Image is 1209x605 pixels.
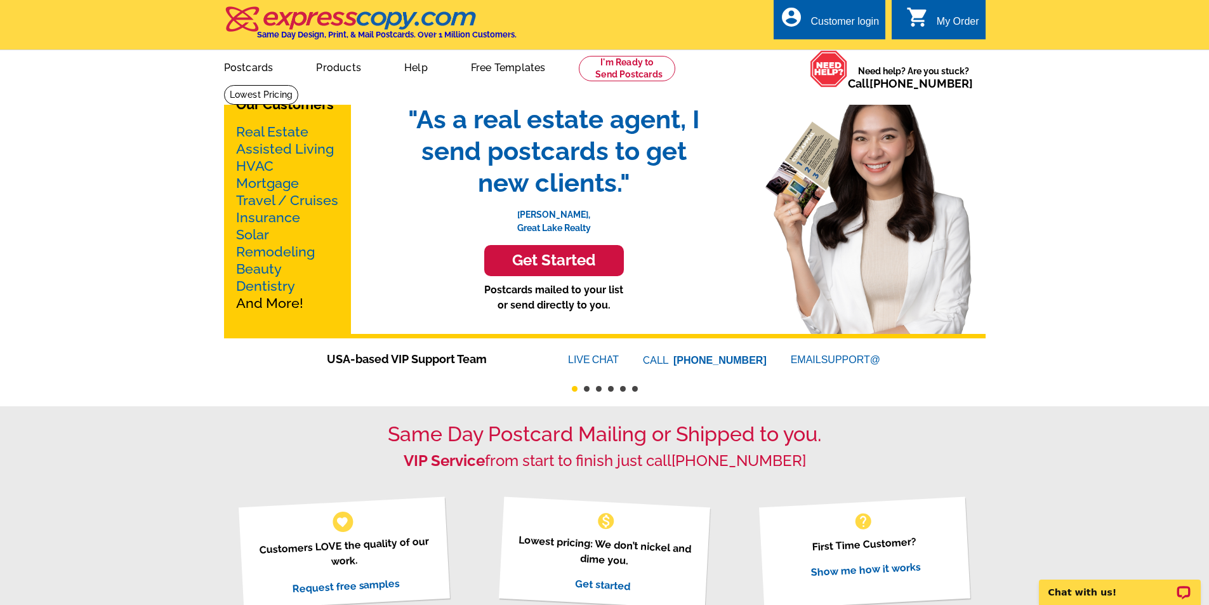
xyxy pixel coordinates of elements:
[568,354,619,365] a: LIVECHAT
[395,199,713,235] p: [PERSON_NAME], Great Lake Realty
[643,353,670,368] font: CALL
[575,577,631,592] a: Get started
[236,141,334,157] a: Assisted Living
[500,251,608,270] h3: Get Started
[236,158,274,174] a: HVAC
[780,6,803,29] i: account_circle
[257,30,517,39] h4: Same Day Design, Print, & Mail Postcards. Over 1 Million Customers.
[596,511,616,531] span: monetization_on
[204,51,294,81] a: Postcards
[584,386,590,392] button: 2 of 6
[384,51,448,81] a: Help
[236,209,300,225] a: Insurance
[395,245,713,276] a: Get Started
[236,278,295,294] a: Dentistry
[236,175,299,191] a: Mortgage
[515,532,694,572] p: Lowest pricing: We don’t nickel and dime you.
[608,386,614,392] button: 4 of 6
[620,386,626,392] button: 5 of 6
[596,386,602,392] button: 3 of 6
[632,386,638,392] button: 6 of 6
[236,244,315,260] a: Remodeling
[810,561,921,578] a: Show me how it works
[937,16,979,34] div: My Order
[296,51,381,81] a: Products
[224,15,517,39] a: Same Day Design, Print, & Mail Postcards. Over 1 Million Customers.
[292,577,400,595] a: Request free samples
[236,261,282,277] a: Beauty
[572,386,578,392] button: 1 of 6
[236,192,338,208] a: Travel / Cruises
[848,65,979,90] span: Need help? Are you stuck?
[906,6,929,29] i: shopping_cart
[780,14,879,30] a: account_circle Customer login
[673,355,767,366] a: [PHONE_NUMBER]
[395,103,713,199] span: "As a real estate agent, I send postcards to get new clients."
[821,352,882,368] font: SUPPORT@
[906,14,979,30] a: shopping_cart My Order
[236,227,269,243] a: Solar
[853,511,873,531] span: help
[224,452,986,470] h2: from start to finish just call
[224,422,986,446] h1: Same Day Postcard Mailing or Shipped to you.
[810,16,879,34] div: Customer login
[568,352,592,368] font: LIVE
[254,533,434,573] p: Customers LOVE the quality of our work.
[791,354,882,365] a: EMAILSUPPORT@
[404,451,485,470] strong: VIP Service
[1031,565,1209,605] iframe: LiveChat chat widget
[336,515,349,528] span: favorite
[671,451,806,470] a: [PHONE_NUMBER]
[236,123,339,312] p: And More!
[327,350,530,368] span: USA-based VIP Support Team
[810,50,848,88] img: help
[869,77,973,90] a: [PHONE_NUMBER]
[451,51,566,81] a: Free Templates
[775,532,954,557] p: First Time Customer?
[236,124,308,140] a: Real Estate
[848,77,973,90] span: Call
[395,283,713,313] p: Postcards mailed to your list or send directly to you.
